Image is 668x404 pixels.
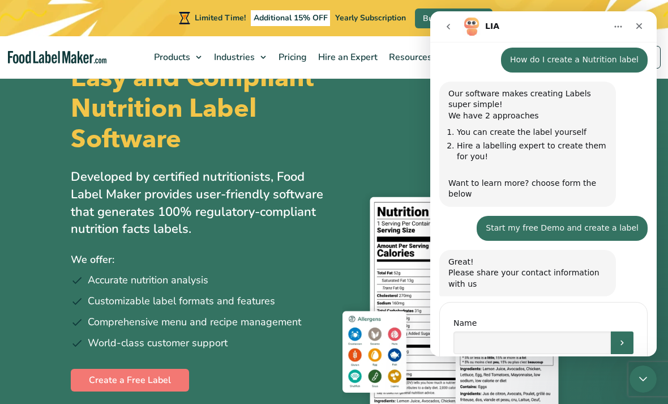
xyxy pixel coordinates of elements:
span: Additional 15% OFF [251,10,331,26]
iframe: Intercom live chat [630,365,657,393]
h1: Easy and Compliant Nutrition Label Software [71,63,326,155]
span: World-class customer support [88,335,228,351]
a: Pricing [272,36,311,78]
span: Limited Time! [195,12,246,23]
input: Name [23,320,181,343]
a: Hire an Expert [311,36,382,78]
a: Create a Free Label [71,369,189,392]
div: Name [23,306,203,317]
div: LIA says… [9,286,217,377]
p: Developed by certified nutritionists, Food Label Maker provides user-friendly software that gener... [71,168,326,238]
span: Yearly Subscription [335,12,406,23]
span: Products [151,51,191,63]
a: Products [147,36,207,78]
button: Submit [181,320,203,343]
span: Pricing [275,51,308,63]
span: Customizable label formats and features [88,294,275,309]
span: Industries [211,51,256,63]
a: Resources [382,36,449,78]
span: Comprehensive menu and recipe management [88,314,301,330]
iframe: Intercom live chat [430,11,657,356]
span: Hire an Expert [315,51,379,63]
a: Industries [207,36,272,78]
span: Accurate nutrition analysis [88,273,208,288]
p: We offer: [71,252,326,268]
span: Resources [386,51,433,63]
a: Buy Now & Save [415,8,493,28]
